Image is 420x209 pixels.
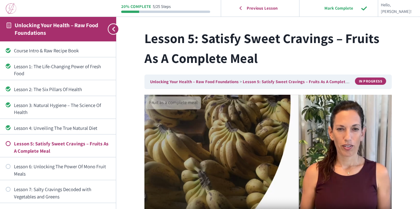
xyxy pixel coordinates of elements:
[104,17,116,41] button: Toggle sidebar navigation
[355,78,386,85] div: In Progress
[6,125,11,130] div: Completed
[121,5,151,9] div: 20% Complete
[6,187,11,192] div: Not started
[243,79,358,84] a: Lesson 5: Satisfy Sweet Cravings – Fruits As A Complete Meal
[144,28,392,68] h1: Lesson 5: Satisfy Sweet Cravings – Fruits As A Complete Meal
[6,64,11,69] div: Completed
[6,86,11,91] div: Completed
[6,125,110,131] a: Completed Lesson 4: Unveiling The True Natural Diet
[6,63,110,77] a: Completed Lesson 1: The Life-Changing Power of Fresh Food
[6,102,11,107] div: Completed
[14,102,110,116] div: Lesson 3: Natural Hygiene – The Science Of Health
[6,164,11,169] div: Not started
[14,163,110,177] div: Lesson 6: Unlocking The Power Of Mono Fruit Meals
[6,186,110,200] a: Not started Lesson 7: Salty Cravings Decoded with Vegetables and Greens
[6,102,110,116] a: Completed Lesson 3: Natural Hygiene – The Science Of Health
[6,163,110,177] a: Not started Lesson 6: Unlocking The Power Of Mono Fruit Meals
[14,186,110,200] div: Lesson 7: Salty Cravings Decoded with Vegetables and Greens
[223,1,297,15] a: Previous Lesson
[153,5,171,9] div: 5/25 Steps
[6,47,110,54] a: Completed Course Intro & Raw Recipe Book
[15,22,98,36] a: Unlocking Your Health – Raw Food Foundations
[307,1,371,15] input: Mark Complete
[150,79,239,84] a: Unlocking Your Health – Raw Food Foundations
[6,140,110,154] a: Not started Lesson 5: Satisfy Sweet Cravings – Fruits As A Complete Meal
[14,140,110,154] div: Lesson 5: Satisfy Sweet Cravings – Fruits As A Complete Meal
[14,125,110,131] div: Lesson 4: Unveiling The True Natural Diet
[14,47,110,54] div: Course Intro & Raw Recipe Book
[14,63,110,77] div: Lesson 1: The Life-Changing Power of Fresh Food
[6,141,11,146] div: Not started
[242,6,282,11] span: Previous Lesson
[381,2,412,15] span: Hello, [PERSON_NAME]!
[6,86,110,93] a: Completed Lesson 2: The Six Pillars Of Health
[144,75,392,89] nav: Breadcrumbs
[14,86,110,93] div: Lesson 2: The Six Pillars Of Health
[6,48,11,53] div: Completed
